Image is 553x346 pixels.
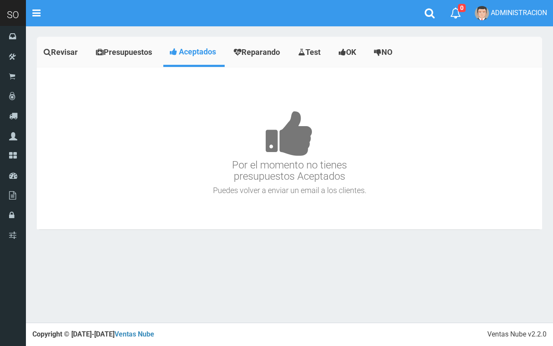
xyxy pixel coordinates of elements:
[291,39,330,66] a: Test
[104,48,152,57] span: Presupuestos
[114,330,154,338] a: Ventas Nube
[242,48,280,57] span: Reparando
[367,39,401,66] a: NO
[332,39,365,66] a: OK
[39,186,540,195] h4: Puedes volver a enviar un email a los clientes.
[89,39,161,66] a: Presupuestos
[346,48,356,57] span: OK
[32,330,154,338] strong: Copyright © [DATE]-[DATE]
[39,85,540,182] h3: Por el momento no tienes presupuestos Aceptados
[381,48,392,57] span: NO
[51,48,78,57] span: Revisar
[458,4,466,12] span: 0
[163,39,225,65] a: Aceptados
[305,48,321,57] span: Test
[487,330,547,340] div: Ventas Nube v2.2.0
[179,47,216,56] span: Aceptados
[37,39,87,66] a: Revisar
[491,9,547,17] span: ADMINISTRACION
[475,6,489,20] img: User Image
[227,39,289,66] a: Reparando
